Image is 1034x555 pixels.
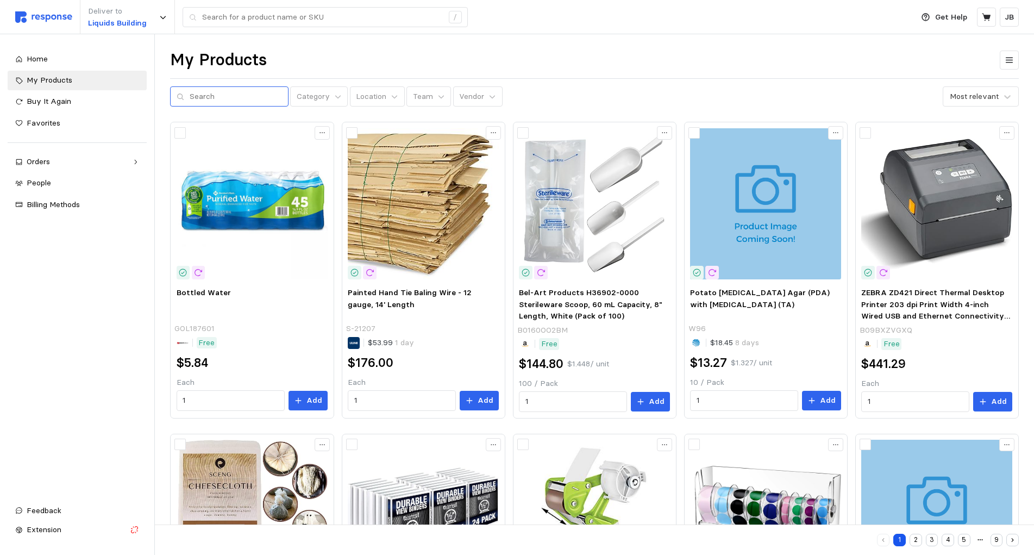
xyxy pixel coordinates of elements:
[567,358,609,370] p: $1.448 / unit
[183,391,278,410] input: Qty
[348,128,499,279] img: S-21207
[8,152,147,172] a: Orders
[8,114,147,133] a: Favorites
[88,17,147,29] p: Liquids Building
[8,520,147,540] button: Extension
[202,8,443,27] input: Search for a product name or SKU
[860,325,912,336] p: B09BXZVGXQ
[868,392,963,411] input: Qty
[88,5,147,17] p: Deliver to
[8,173,147,193] a: People
[519,378,670,390] p: 100 / Pack
[459,91,484,103] p: Vendor
[733,338,759,347] span: 8 days
[27,525,61,534] span: Extension
[348,377,499,389] p: Each
[297,91,330,103] p: Category
[177,128,328,279] img: 20220105_134756GOL187601.JPG
[926,534,938,546] button: 3
[519,288,662,321] span: Bel-Art Products H36902-0000 Sterileware Scoop, 60 mL Capacity, 8" Length, White (Pack of 100)
[690,288,830,309] span: Potato [MEDICAL_DATA] Agar (PDA) with [MEDICAL_DATA] (TA)
[861,288,1010,345] span: ZEBRA ZD421 Direct Thermal Desktop Printer 203 dpi Print Width 4-inch Wired USB and Ethernet Conn...
[802,391,841,410] button: Add
[174,323,215,335] p: GOL187601
[861,378,1012,390] p: Each
[8,195,147,215] a: Billing Methods
[27,75,72,85] span: My Products
[177,288,231,297] span: Bottled Water
[290,86,348,107] button: Category
[690,128,841,279] img: w96_1.jpg
[8,92,147,111] a: Buy It Again
[910,534,922,546] button: 2
[453,86,503,107] button: Vendor
[541,338,557,350] p: Free
[883,338,900,350] p: Free
[27,506,61,515] span: Feedback
[688,323,706,335] p: W96
[413,91,433,103] p: Team
[170,49,267,71] h1: My Products
[478,395,493,407] p: Add
[991,396,1007,408] p: Add
[519,128,670,279] img: 51Zk3IhbrYL._SX522_.jpg
[649,396,665,408] p: Add
[8,501,147,521] button: Feedback
[27,178,51,188] span: People
[289,391,328,410] button: Add
[306,395,322,407] p: Add
[449,11,462,24] div: /
[348,354,393,371] h2: $176.00
[935,11,967,23] p: Get Help
[861,128,1012,279] img: 61o4bTuBoJL._AC_SX425_.jpg
[346,323,375,335] p: S-21207
[973,392,1012,411] button: Add
[958,534,970,546] button: 5
[460,391,499,410] button: Add
[942,534,954,546] button: 4
[690,354,727,371] h2: $13.27
[27,156,128,168] div: Orders
[406,86,451,107] button: Team
[915,7,974,28] button: Get Help
[350,86,405,107] button: Location
[8,71,147,90] a: My Products
[731,357,772,369] p: $1.327 / unit
[198,337,215,349] p: Free
[690,377,841,389] p: 10 / Pack
[27,54,48,64] span: Home
[177,354,208,371] h2: $5.84
[517,325,568,336] p: B0160OO2BM
[8,49,147,69] a: Home
[15,11,72,23] img: svg%3e
[27,96,71,106] span: Buy It Again
[1000,8,1019,27] button: JB
[190,87,282,107] input: Search
[710,337,759,349] p: $18.45
[368,337,414,349] p: $53.99
[697,391,792,410] input: Qty
[519,356,563,372] h2: $144.80
[525,392,621,411] input: Qty
[820,395,836,407] p: Add
[991,534,1003,546] button: 9
[861,356,906,372] h2: $441.29
[393,338,414,347] span: 1 day
[356,91,386,103] p: Location
[354,391,450,410] input: Qty
[631,392,670,411] button: Add
[27,118,60,128] span: Favorites
[27,199,80,209] span: Billing Methods
[348,288,472,309] span: Painted Hand Tie Baling Wire - 12 gauge, 14' Length
[177,377,328,389] p: Each
[893,534,906,546] button: 1
[1005,11,1014,23] p: JB
[950,91,999,102] div: Most relevant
